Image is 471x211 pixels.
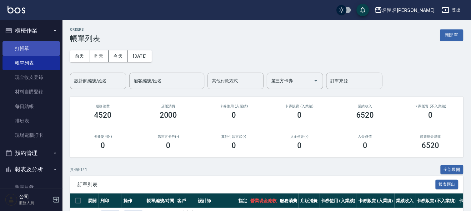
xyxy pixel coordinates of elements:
[78,182,436,188] span: 訂單列表
[340,104,390,108] h2: 業績收入
[101,141,105,150] h3: 0
[232,111,236,120] h3: 0
[311,76,321,86] button: Open
[19,200,51,206] p: 服務人員
[3,41,60,56] a: 打帳單
[70,167,87,172] p: 共 4 筆, 1 / 1
[382,6,434,14] div: 名留名[PERSON_NAME]
[237,193,249,208] th: 指定
[3,145,60,161] button: 預約管理
[357,193,395,208] th: 卡券販賣 (入業績)
[89,50,109,62] button: 昨天
[372,4,437,17] button: 名留名[PERSON_NAME]
[340,135,390,139] h2: 入金儲值
[232,141,236,150] h3: 0
[70,50,89,62] button: 前天
[143,104,194,108] h2: 店販消費
[3,85,60,99] a: 材料自購登錄
[86,193,99,208] th: 展開
[422,141,439,150] h3: 6520
[405,135,456,139] h2: 營業現金應收
[436,180,459,189] button: 報表匯出
[363,141,367,150] h3: 0
[439,4,463,16] button: 登出
[274,135,325,139] h2: 入金使用(-)
[8,6,25,13] img: Logo
[297,111,302,120] h3: 0
[274,104,325,108] h2: 卡券販賣 (入業績)
[128,50,152,62] button: [DATE]
[94,111,112,120] h3: 4520
[297,141,302,150] h3: 0
[436,181,459,187] a: 報表匯出
[299,193,319,208] th: 店販消費
[143,135,194,139] h2: 第三方卡券(-)
[160,111,177,120] h3: 2000
[440,32,463,38] a: 新開單
[278,193,299,208] th: 服務消費
[249,193,278,208] th: 營業現金應收
[441,165,464,175] button: 全部展開
[3,180,60,194] a: 報表目錄
[70,34,100,43] h3: 帳單列表
[122,193,145,208] th: 操作
[3,161,60,178] button: 報表及分析
[78,104,128,108] h3: 服務消費
[319,193,357,208] th: 卡券使用 (入業績)
[176,193,197,208] th: 客戶
[166,141,171,150] h3: 0
[3,56,60,70] a: 帳單列表
[3,99,60,114] a: 每日結帳
[99,193,122,208] th: 列印
[209,135,259,139] h2: 其他付款方式(-)
[428,111,433,120] h3: 0
[70,28,100,32] h2: ORDERS
[440,29,463,41] button: 新開單
[415,193,457,208] th: 卡券販賣 (不入業績)
[405,104,456,108] h2: 卡券販賣 (不入業績)
[5,193,18,206] img: Person
[78,135,128,139] h2: 卡券使用(-)
[3,114,60,128] a: 排班表
[356,111,374,120] h3: 6520
[196,193,237,208] th: 設計師
[395,193,415,208] th: 業績收入
[109,50,128,62] button: 今天
[3,128,60,142] a: 現場電腦打卡
[209,104,259,108] h2: 卡券使用 (入業績)
[3,23,60,39] button: 櫃檯作業
[19,194,51,200] h5: 公司
[145,193,176,208] th: 帳單編號/時間
[357,4,369,16] button: save
[3,70,60,85] a: 現金收支登錄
